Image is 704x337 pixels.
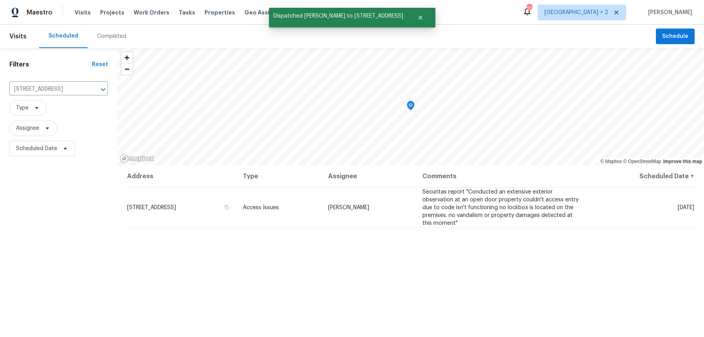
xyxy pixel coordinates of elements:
[237,165,322,187] th: Type
[600,159,622,164] a: Mapbox
[645,9,692,16] span: [PERSON_NAME]
[121,64,133,75] span: Zoom out
[526,5,532,13] div: 209
[27,9,52,16] span: Maestro
[408,10,433,25] button: Close
[662,32,688,41] span: Schedule
[75,9,91,16] span: Visits
[92,61,108,68] div: Reset
[205,9,235,16] span: Properties
[9,61,92,68] h1: Filters
[9,83,86,95] input: Search for an address...
[663,159,702,164] a: Improve this map
[544,9,608,16] span: [GEOGRAPHIC_DATA] + 2
[98,84,109,95] button: Open
[121,63,133,75] button: Zoom out
[134,9,169,16] span: Work Orders
[16,104,29,112] span: Type
[623,159,661,164] a: OpenStreetMap
[416,165,587,187] th: Comments
[48,32,78,40] div: Scheduled
[16,145,57,152] span: Scheduled Date
[656,29,695,45] button: Schedule
[121,52,133,63] button: Zoom in
[97,32,126,40] div: Completed
[243,205,279,210] span: Access Issues
[9,28,27,45] span: Visits
[587,165,695,187] th: Scheduled Date ↑
[223,204,230,211] button: Copy Address
[127,205,176,210] span: [STREET_ADDRESS]
[407,101,415,113] div: Map marker
[120,154,154,163] a: Mapbox homepage
[16,124,39,132] span: Assignee
[244,9,295,16] span: Geo Assignments
[100,9,124,16] span: Projects
[117,48,704,165] canvas: Map
[422,189,578,226] span: Securitas report "Conducted an extensive exterior observation at an open door property couldn't a...
[678,205,694,210] span: [DATE]
[269,8,408,24] span: Dispatched [PERSON_NAME] to [STREET_ADDRESS]
[179,10,195,15] span: Tasks
[127,165,237,187] th: Address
